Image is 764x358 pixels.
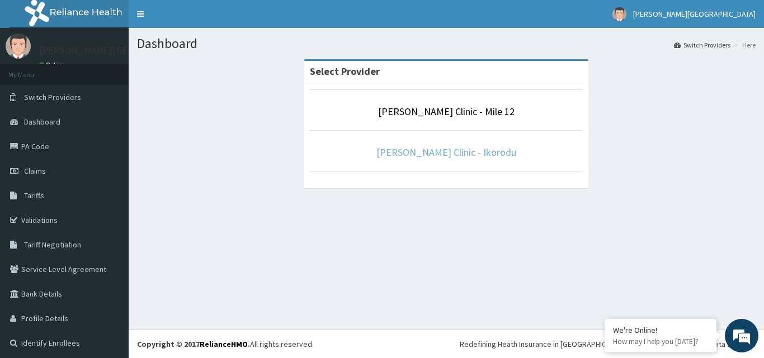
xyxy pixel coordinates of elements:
a: [PERSON_NAME] Clinic - Ikorodu [376,146,516,159]
a: RelianceHMO [200,339,248,349]
a: Switch Providers [674,40,730,50]
span: Tariffs [24,190,44,201]
img: User Image [612,7,626,21]
a: Online [39,61,66,69]
p: [PERSON_NAME][GEOGRAPHIC_DATA] [39,45,205,55]
img: User Image [6,34,31,59]
span: Tariff Negotiation [24,240,81,250]
span: Claims [24,166,46,176]
strong: Copyright © 2017 . [137,339,250,349]
span: Dashboard [24,117,60,127]
div: Redefining Heath Insurance in [GEOGRAPHIC_DATA] using Telemedicine and Data Science! [460,338,756,350]
span: [PERSON_NAME][GEOGRAPHIC_DATA] [633,9,756,19]
h1: Dashboard [137,36,756,51]
li: Here [732,40,756,50]
div: We're Online! [613,325,708,335]
strong: Select Provider [310,65,380,78]
p: How may I help you today? [613,337,708,346]
footer: All rights reserved. [129,330,764,358]
span: Switch Providers [24,92,81,102]
a: [PERSON_NAME] Clinic - Mile 12 [378,105,515,118]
